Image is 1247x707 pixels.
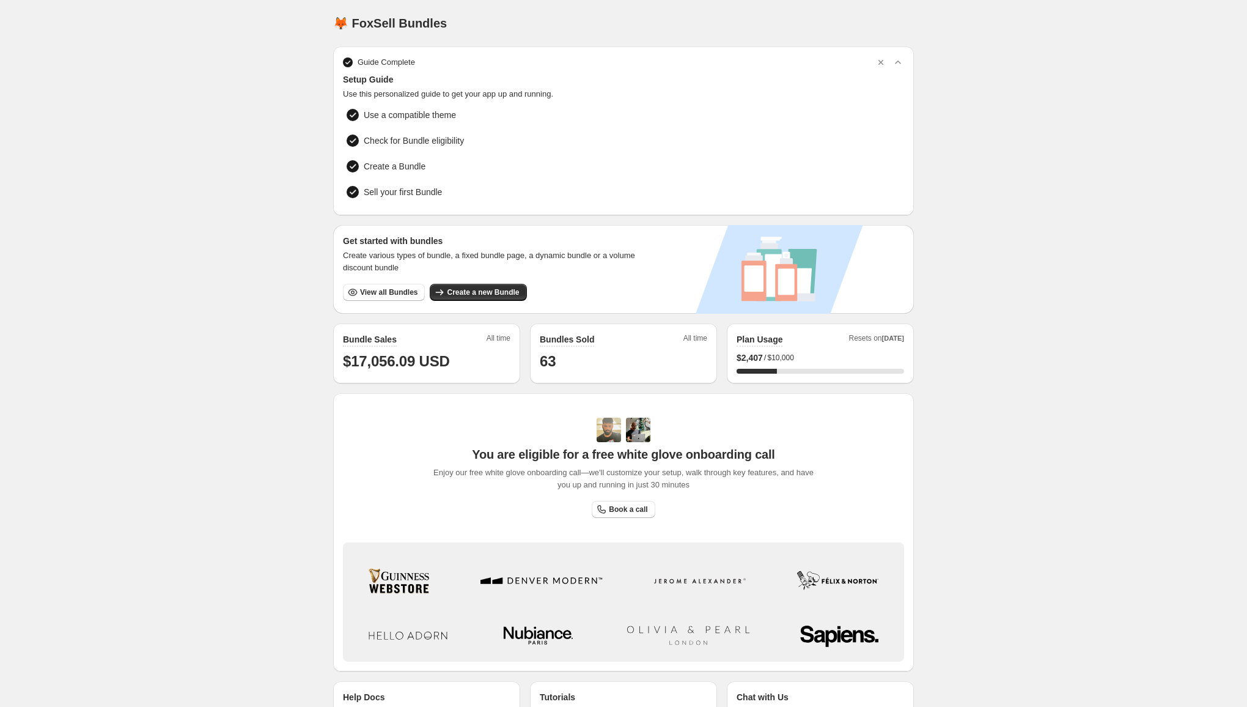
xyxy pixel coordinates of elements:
span: Resets on [849,333,905,347]
h1: 🦊 FoxSell Bundles [333,16,447,31]
span: Check for Bundle eligibility [364,135,464,147]
p: Tutorials [540,691,575,703]
span: You are eligible for a free white glove onboarding call [472,447,774,462]
span: All time [683,333,707,347]
img: Adi [597,418,621,442]
a: Book a call [592,501,655,518]
h1: 63 [540,352,707,371]
span: All time [487,333,510,347]
span: Setup Guide [343,73,904,86]
h1: $17,056.09 USD [343,352,510,371]
span: $10,000 [767,353,793,363]
h2: Plan Usage [737,333,782,346]
p: Help Docs [343,691,384,703]
h2: Bundle Sales [343,333,397,346]
span: Create a new Bundle [447,287,519,297]
h3: Get started with bundles [343,235,647,247]
span: Sell your first Bundle [364,186,442,198]
button: Create a new Bundle [430,284,526,301]
span: $ 2,407 [737,352,763,364]
img: Prakhar [626,418,650,442]
span: Use this personalized guide to get your app up and running. [343,88,904,100]
span: Enjoy our free white glove onboarding call—we'll customize your setup, walk through key features,... [427,467,820,491]
button: View all Bundles [343,284,425,301]
span: [DATE] [882,335,904,342]
span: Use a compatible theme [364,109,456,121]
span: Guide Complete [358,56,415,68]
h2: Bundles Sold [540,333,594,346]
span: Create various types of bundle, a fixed bundle page, a dynamic bundle or a volume discount bundle [343,250,647,274]
p: Chat with Us [737,691,789,703]
div: / [737,352,904,364]
span: Book a call [609,505,647,514]
span: View all Bundles [360,287,418,297]
span: Create a Bundle [364,160,425,172]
